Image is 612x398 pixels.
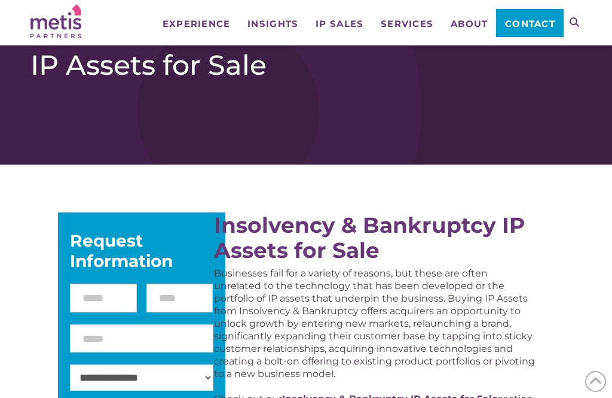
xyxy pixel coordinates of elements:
span: Services [381,19,433,28]
a: Contact [496,9,564,37]
div: Request Information [70,230,213,271]
span: Contact [505,19,555,28]
h1: IP Assets for Sale [30,48,582,82]
img: Metis Partners [30,4,81,38]
a: Insolvency & Bankruptcy IP Assets for Sale [214,212,525,263]
p: Businesses fail for a variety of reasons, but these are often unrelated to the technology that ha... [214,267,536,380]
span: Back to Top [585,371,606,392]
span: About [451,19,488,28]
span: Experience [163,19,231,28]
span: IP Sales [316,19,363,28]
span: Insights [247,19,298,28]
